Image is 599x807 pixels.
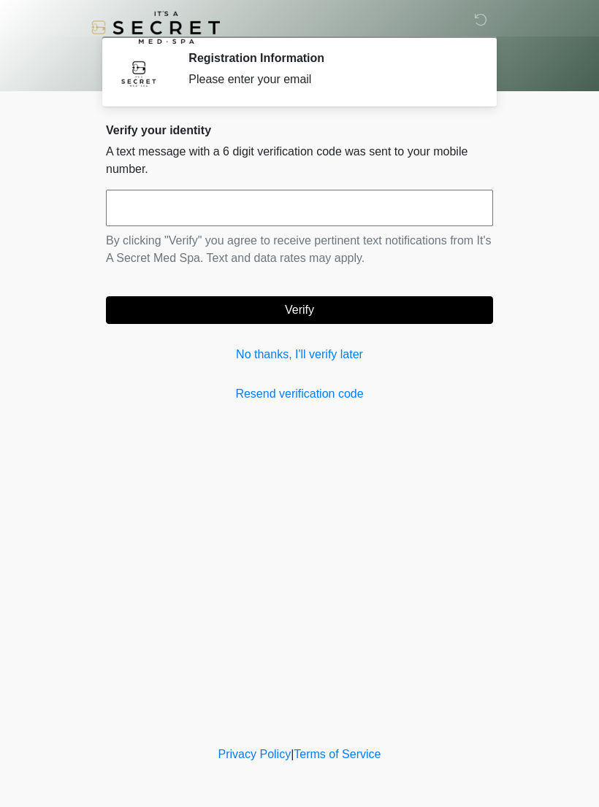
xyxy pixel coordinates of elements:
a: | [291,748,294,760]
button: Verify [106,296,493,324]
img: It's A Secret Med Spa Logo [91,11,220,44]
p: A text message with a 6 digit verification code was sent to your mobile number. [106,143,493,178]
h2: Registration Information [188,51,471,65]
a: No thanks, I'll verify later [106,346,493,363]
h2: Verify your identity [106,123,493,137]
a: Resend verification code [106,385,493,403]
p: By clicking "Verify" you agree to receive pertinent text notifications from It's A Secret Med Spa... [106,232,493,267]
a: Terms of Service [294,748,381,760]
img: Agent Avatar [117,51,161,95]
a: Privacy Policy [218,748,291,760]
div: Please enter your email [188,71,471,88]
